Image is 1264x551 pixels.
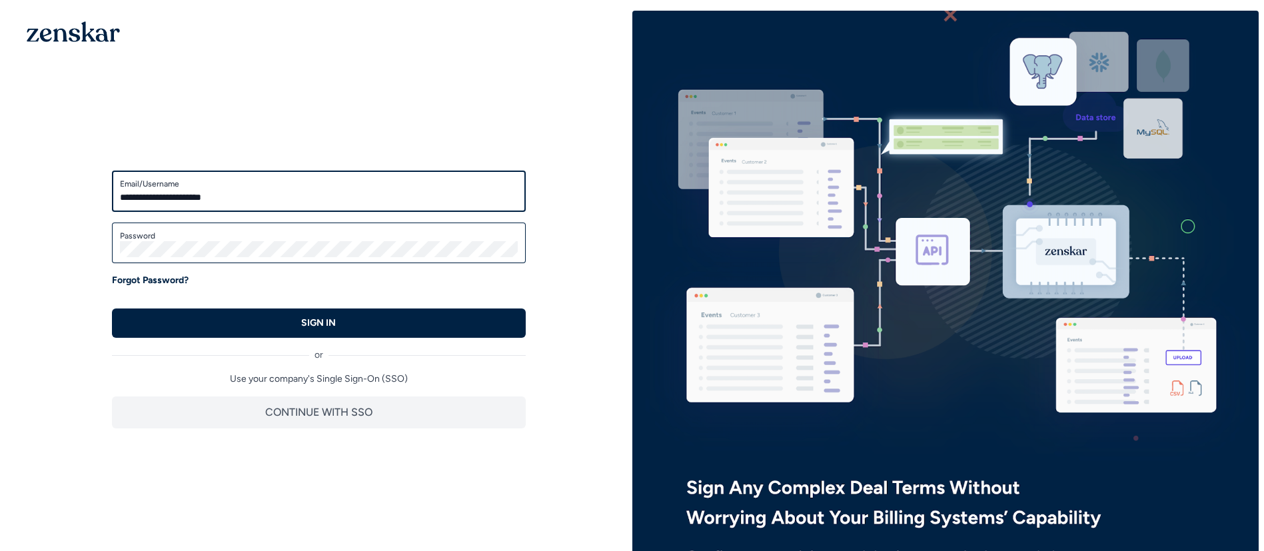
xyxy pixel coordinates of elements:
p: SIGN IN [301,316,336,330]
button: SIGN IN [112,308,526,338]
label: Email/Username [120,179,518,189]
button: CONTINUE WITH SSO [112,396,526,428]
label: Password [120,231,518,241]
img: 1OGAJ2xQqyY4LXKgY66KYq0eOWRCkrZdAb3gUhuVAqdWPZE9SRJmCz+oDMSn4zDLXe31Ii730ItAGKgCKgCCgCikA4Av8PJUP... [27,21,120,42]
p: Use your company's Single Sign-On (SSO) [112,372,526,386]
a: Forgot Password? [112,274,189,287]
div: or [112,338,526,362]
